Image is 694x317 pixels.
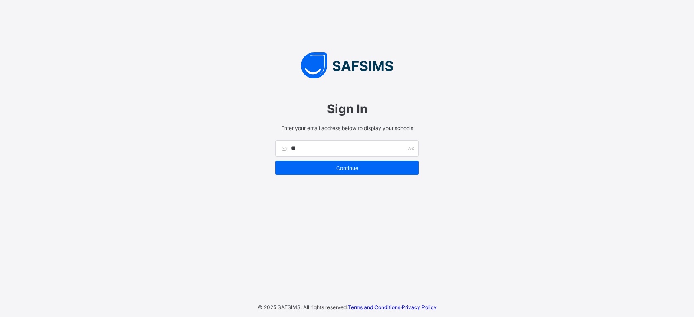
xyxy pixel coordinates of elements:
span: · [348,304,437,310]
span: Enter your email address below to display your schools [275,125,419,131]
span: © 2025 SAFSIMS. All rights reserved. [258,304,348,310]
span: Sign In [275,101,419,116]
img: SAFSIMS Logo [267,52,427,78]
span: Continue [282,165,412,171]
a: Terms and Conditions [348,304,400,310]
a: Privacy Policy [402,304,437,310]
